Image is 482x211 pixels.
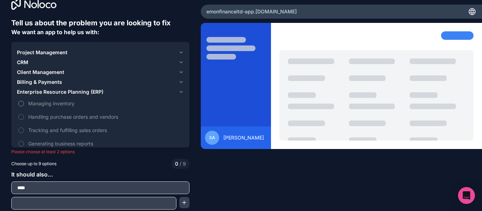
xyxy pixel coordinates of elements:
button: Managing inventory [18,101,24,106]
span: CRM [17,59,28,66]
p: Please choose at least 2 options [11,149,189,155]
span: It should also... [11,171,53,178]
button: Generating business reports [18,141,24,147]
span: We want an app to help us with: [11,29,99,36]
span: Project Management [17,49,67,56]
span: Managing inventory [28,100,182,107]
div: Open Intercom Messenger [458,187,475,204]
button: CRM [17,57,184,67]
span: SA [209,135,215,141]
span: emonfinanceltd-app .[DOMAIN_NAME] [206,8,297,15]
span: [PERSON_NAME] [223,134,264,141]
span: Client Management [17,69,64,76]
span: Billing & Payments [17,79,62,86]
button: Handling purchase orders and vendors [18,114,24,120]
span: Enterprise Resource Planning (ERP) [17,88,103,95]
div: Enterprise Resource Planning (ERP) [17,97,184,150]
span: Tracking and fulfilling sales orders [28,126,182,134]
button: Billing & Payments [17,77,184,87]
span: Generating business reports [28,140,182,147]
button: Enterprise Resource Planning (ERP) [17,87,184,97]
span: 9 [178,160,186,167]
button: Tracking and fulfilling sales orders [18,128,24,133]
span: Choose up to 9 options [11,161,56,167]
button: Project Management [17,48,184,57]
button: Client Management [17,67,184,77]
h6: Tell us about the problem you are looking to fix [11,18,189,28]
span: / [180,161,181,167]
span: Handling purchase orders and vendors [28,113,182,120]
span: 0 [175,160,178,167]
